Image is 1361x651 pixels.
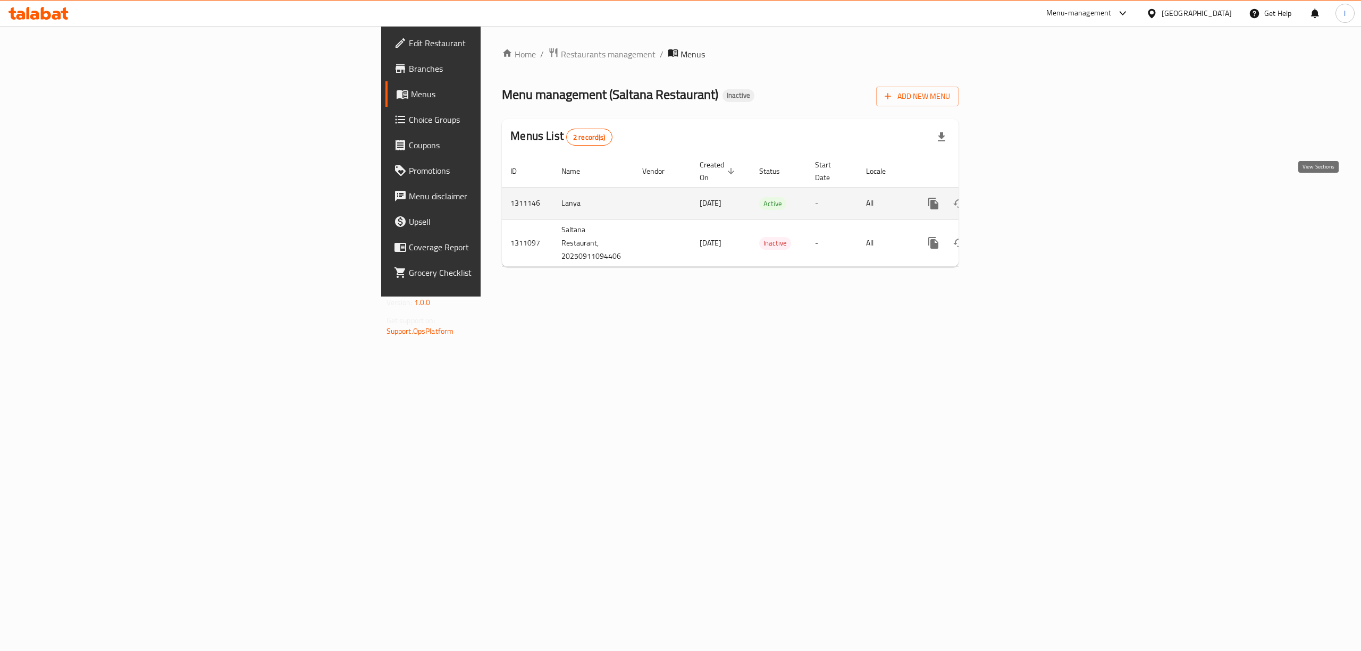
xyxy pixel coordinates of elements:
div: Export file [929,124,954,150]
li: / [660,48,663,61]
a: Menus [385,81,609,107]
div: Active [759,197,786,210]
span: Get support on: [387,314,435,327]
span: Inactive [722,91,754,100]
a: Upsell [385,209,609,234]
a: Support.OpsPlatform [387,324,454,338]
span: Locale [866,165,900,177]
span: 1.0.0 [414,295,431,309]
span: Coverage Report [409,241,600,253]
div: Menu-management [1046,7,1112,20]
a: Branches [385,56,609,81]
div: Inactive [759,237,791,250]
span: Grocery Checklist [409,266,600,279]
span: Start Date [815,158,845,184]
a: Grocery Checklist [385,260,609,285]
span: 2 record(s) [567,132,612,142]
th: Actions [912,155,1031,188]
span: ID [510,165,531,177]
span: Upsell [409,215,600,228]
a: Coupons [385,132,609,158]
a: Coverage Report [385,234,609,260]
a: Promotions [385,158,609,183]
td: - [806,219,858,266]
span: Coupons [409,139,600,151]
div: Inactive [722,89,754,102]
span: Choice Groups [409,113,600,126]
span: Edit Restaurant [409,37,600,49]
span: Version: [387,295,413,309]
span: Add New Menu [885,90,950,103]
span: l [1344,7,1346,19]
nav: breadcrumb [502,47,959,61]
button: more [921,191,946,216]
button: Change Status [946,230,972,256]
span: Restaurants management [561,48,656,61]
a: Choice Groups [385,107,609,132]
span: [DATE] [700,236,721,250]
td: All [858,219,912,266]
span: [DATE] [700,196,721,210]
button: more [921,230,946,256]
td: - [806,187,858,219]
span: Name [561,165,594,177]
a: Menu disclaimer [385,183,609,209]
span: Active [759,198,786,210]
td: All [858,187,912,219]
table: enhanced table [502,155,1031,267]
span: Created On [700,158,738,184]
span: Status [759,165,794,177]
div: [GEOGRAPHIC_DATA] [1162,7,1232,19]
span: Inactive [759,237,791,249]
button: Add New Menu [876,87,959,106]
span: Promotions [409,164,600,177]
span: Menus [411,88,600,100]
a: Edit Restaurant [385,30,609,56]
span: Vendor [642,165,678,177]
span: Menus [680,48,705,61]
span: Menu disclaimer [409,190,600,202]
h2: Menus List [510,128,612,146]
span: Branches [409,62,600,75]
span: Menu management ( Saltana Restaurant ) [502,82,718,106]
